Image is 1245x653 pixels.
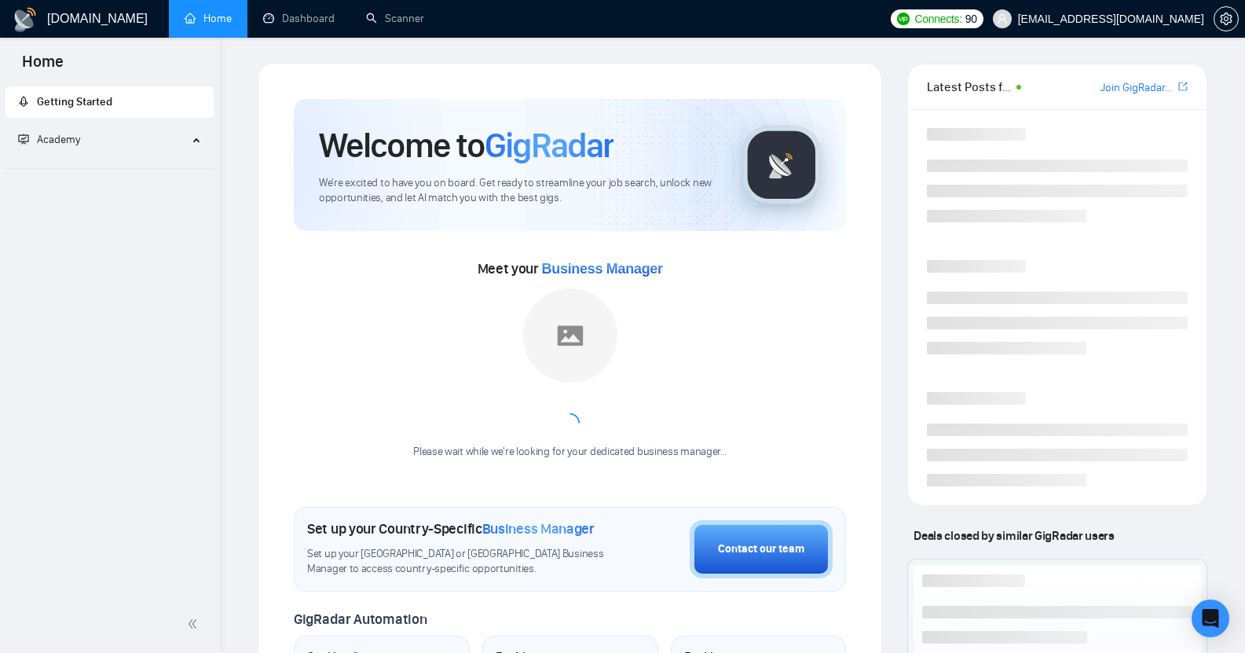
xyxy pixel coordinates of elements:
[914,10,961,28] span: Connects:
[1214,13,1239,25] a: setting
[18,134,29,145] span: fund-projection-screen
[523,288,617,383] img: placeholder.png
[897,13,910,25] img: upwork-logo.png
[1214,13,1238,25] span: setting
[482,520,595,537] span: Business Manager
[319,124,613,167] h1: Welcome to
[997,13,1008,24] span: user
[5,162,214,172] li: Academy Homepage
[187,616,203,632] span: double-left
[5,86,214,118] li: Getting Started
[742,126,821,204] img: gigradar-logo.png
[478,260,663,277] span: Meet your
[307,547,611,577] span: Set up your [GEOGRAPHIC_DATA] or [GEOGRAPHIC_DATA] Business Manager to access country-specific op...
[1192,600,1229,637] div: Open Intercom Messenger
[1214,6,1239,31] button: setting
[557,410,584,437] span: loading
[1100,79,1175,97] a: Join GigRadar Slack Community
[263,12,335,25] a: dashboardDashboard
[542,261,663,277] span: Business Manager
[366,12,424,25] a: searchScanner
[1178,80,1188,93] span: export
[319,176,717,206] span: We're excited to have you on board. Get ready to streamline your job search, unlock new opportuni...
[690,520,833,578] button: Contact our team
[18,96,29,107] span: rocket
[37,133,80,146] span: Academy
[404,445,736,460] div: Please wait while we're looking for your dedicated business manager...
[294,611,427,628] span: GigRadar Automation
[485,124,613,167] span: GigRadar
[9,50,76,83] span: Home
[1178,79,1188,94] a: export
[307,520,595,537] h1: Set up your Country-Specific
[907,522,1120,549] span: Deals closed by similar GigRadar users
[718,541,804,558] div: Contact our team
[13,7,38,32] img: logo
[185,12,232,25] a: homeHome
[965,10,977,28] span: 90
[37,95,112,108] span: Getting Started
[927,77,1012,97] span: Latest Posts from the GigRadar Community
[18,133,80,146] span: Academy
